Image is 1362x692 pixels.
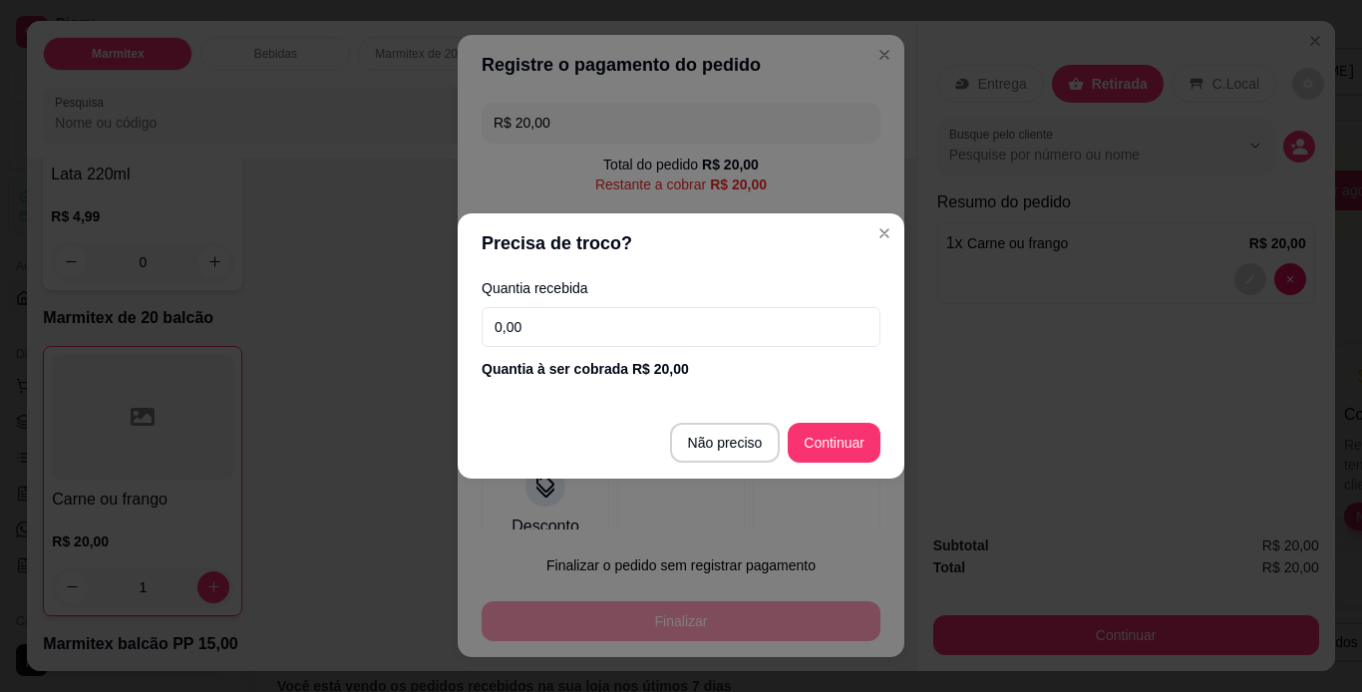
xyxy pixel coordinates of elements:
[458,213,904,273] header: Precisa de troco?
[868,217,900,249] button: Close
[482,359,880,379] div: Quantia à ser cobrada R$ 20,00
[482,281,880,295] label: Quantia recebida
[788,423,880,463] button: Continuar
[670,423,781,463] button: Não preciso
